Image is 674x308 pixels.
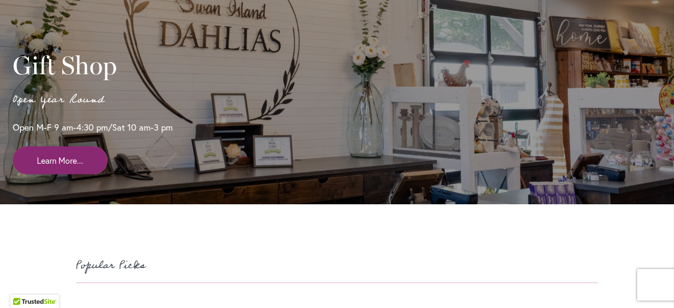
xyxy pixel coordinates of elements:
[13,50,117,81] span: Gift Shop
[76,257,598,274] h2: Popular Picks
[13,90,105,110] span: Open Year Round
[13,121,173,133] span: Open M-F 9 am-4:30 pm/Sat 10 am-3 pm
[13,146,107,174] a: Learn More...
[37,154,83,166] span: Learn More...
